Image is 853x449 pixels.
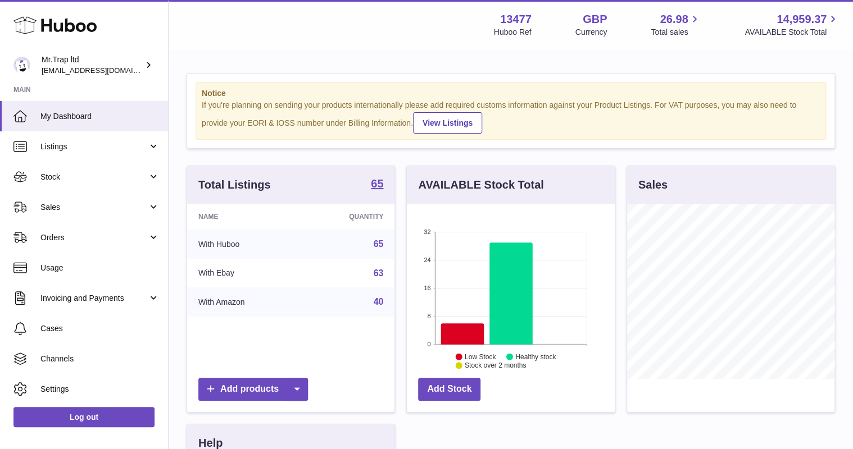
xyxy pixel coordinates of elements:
[40,384,160,395] span: Settings
[13,57,30,74] img: office@grabacz.eu
[187,287,301,317] td: With Amazon
[202,88,820,99] strong: Notice
[371,178,383,191] a: 65
[424,285,431,291] text: 16
[428,313,431,319] text: 8
[187,230,301,259] td: With Huboo
[575,27,607,38] div: Currency
[301,204,394,230] th: Quantity
[500,12,532,27] strong: 13477
[187,259,301,288] td: With Ebay
[40,172,148,182] span: Stock
[42,54,143,76] div: Mr.Trap ltd
[583,12,607,27] strong: GBP
[374,268,384,278] a: 63
[40,323,160,334] span: Cases
[515,352,556,360] text: Healthy stock
[413,112,482,134] a: View Listings
[40,263,160,273] span: Usage
[371,178,383,189] strong: 65
[638,177,668,193] h3: Sales
[660,12,688,27] span: 26.98
[745,27,840,38] span: AVAILABLE Stock Total
[777,12,827,27] span: 14,959.37
[40,111,160,122] span: My Dashboard
[424,256,431,263] text: 24
[187,204,301,230] th: Name
[40,141,148,152] span: Listings
[40,354,160,364] span: Channels
[418,177,543,193] h3: AVAILABLE Stock Total
[198,177,271,193] h3: Total Listings
[42,66,165,75] span: [EMAIL_ADDRESS][DOMAIN_NAME]
[40,232,148,243] span: Orders
[418,378,480,401] a: Add Stock
[198,378,308,401] a: Add products
[202,100,820,134] div: If you're planning on sending your products internationally please add required customs informati...
[494,27,532,38] div: Huboo Ref
[13,407,155,427] a: Log out
[745,12,840,38] a: 14,959.37 AVAILABLE Stock Total
[651,27,701,38] span: Total sales
[424,228,431,235] text: 32
[465,352,496,360] text: Low Stock
[651,12,701,38] a: 26.98 Total sales
[374,239,384,249] a: 65
[40,202,148,213] span: Sales
[374,297,384,306] a: 40
[40,293,148,304] span: Invoicing and Payments
[465,361,526,369] text: Stock over 2 months
[428,341,431,347] text: 0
